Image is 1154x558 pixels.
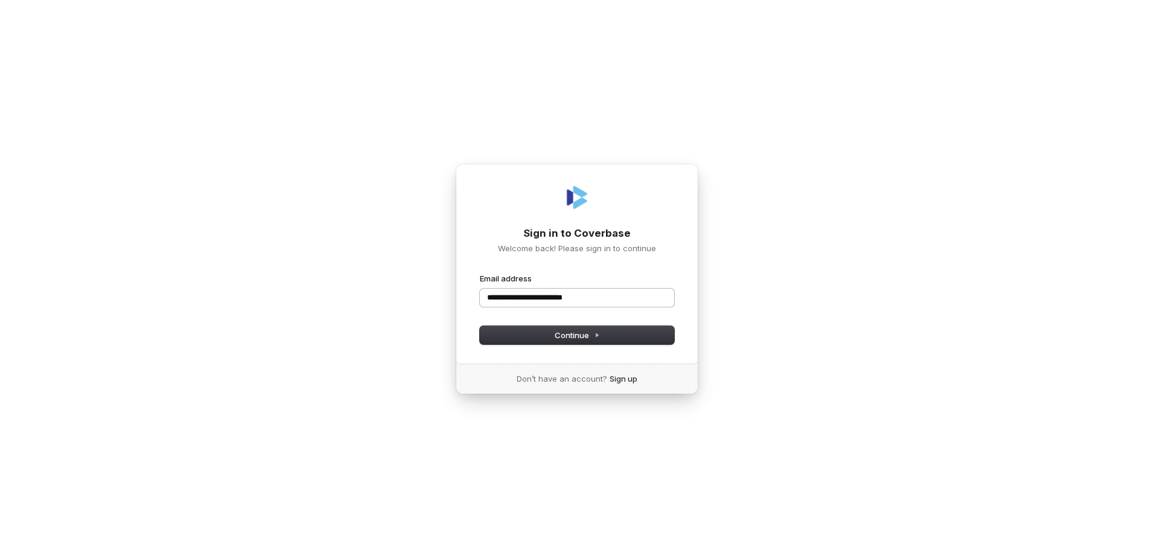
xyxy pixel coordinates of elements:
label: Email address [480,273,532,284]
span: Continue [555,330,600,341]
a: Sign up [610,373,637,384]
span: Don’t have an account? [517,373,607,384]
h1: Sign in to Coverbase [480,226,674,241]
img: Coverbase [563,183,591,212]
p: Welcome back! Please sign in to continue [480,243,674,254]
button: Continue [480,326,674,344]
